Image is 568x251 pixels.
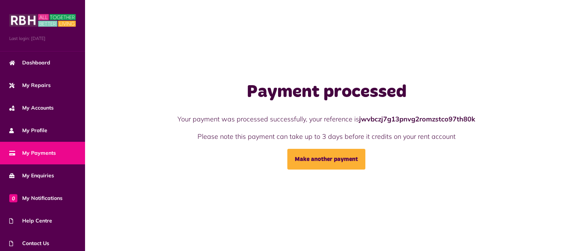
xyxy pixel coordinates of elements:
span: My Enquiries [9,172,54,180]
h1: Payment processed [162,81,491,103]
p: Your payment was processed successfully, your reference is [162,114,491,124]
span: Last login: [DATE] [9,35,76,42]
span: Help Centre [9,217,52,225]
a: Make another payment [287,149,365,170]
span: Contact Us [9,240,49,247]
img: MyRBH [9,13,76,28]
span: 0 [9,194,17,202]
p: Please note this payment can take up to 3 days before it credits on your rent account [162,131,491,141]
span: Dashboard [9,59,50,67]
strong: jwvbczj7g13pnvg2romzstco97th80k [359,115,475,123]
span: My Accounts [9,104,54,112]
span: My Payments [9,149,56,157]
span: My Repairs [9,81,51,89]
span: My Notifications [9,194,62,202]
span: My Profile [9,127,47,134]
